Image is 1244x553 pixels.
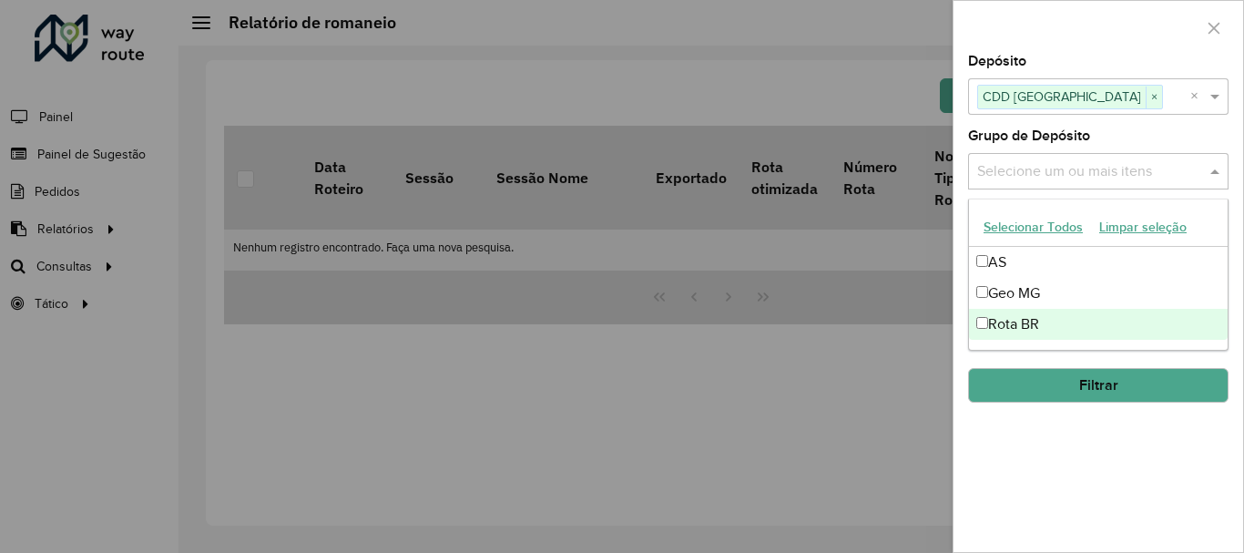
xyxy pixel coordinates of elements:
[1190,86,1206,108] span: Clear all
[978,86,1146,108] span: CDD [GEOGRAPHIC_DATA]
[968,125,1090,147] label: Grupo de Depósito
[1091,213,1195,241] button: Limpar seleção
[968,368,1229,403] button: Filtrar
[969,278,1228,309] div: Geo MG
[969,309,1228,340] div: Rota BR
[968,199,1229,351] ng-dropdown-panel: Options list
[975,213,1091,241] button: Selecionar Todos
[969,247,1228,278] div: AS
[968,50,1026,72] label: Depósito
[1146,87,1162,108] span: ×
